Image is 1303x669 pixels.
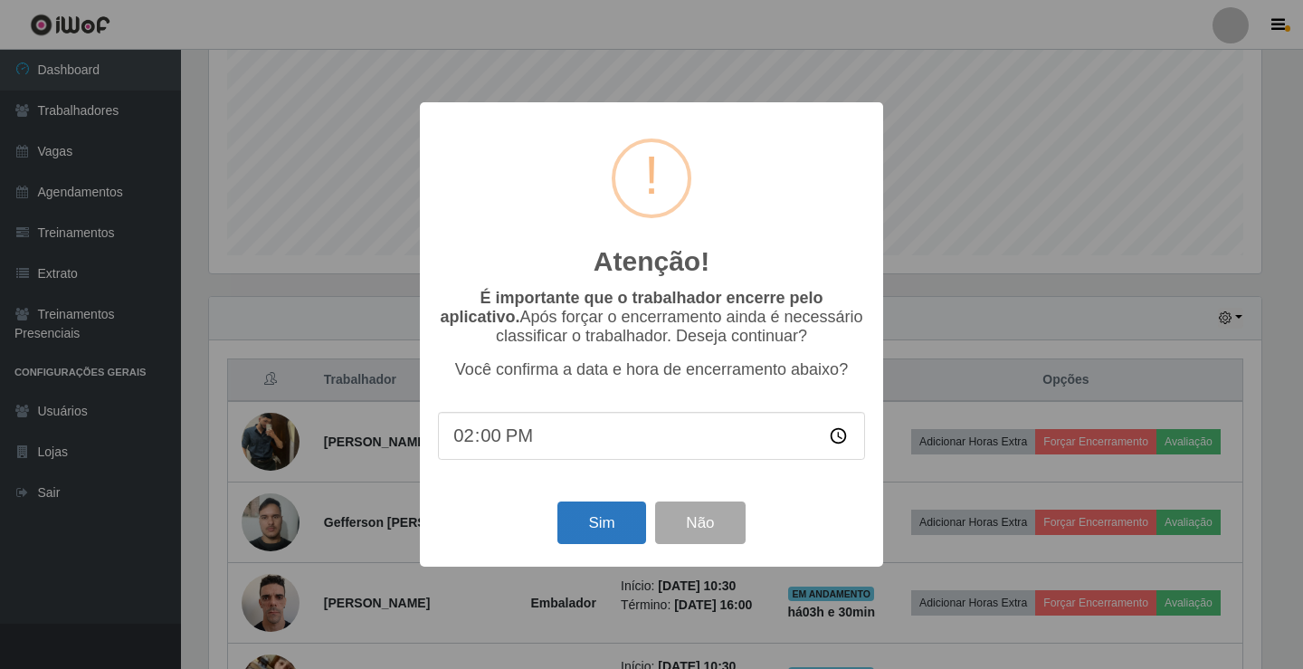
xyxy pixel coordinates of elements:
h2: Atenção! [594,245,709,278]
button: Não [655,502,745,544]
p: Após forçar o encerramento ainda é necessário classificar o trabalhador. Deseja continuar? [438,289,865,346]
p: Você confirma a data e hora de encerramento abaixo? [438,360,865,379]
button: Sim [557,502,645,544]
b: É importante que o trabalhador encerre pelo aplicativo. [440,289,823,326]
